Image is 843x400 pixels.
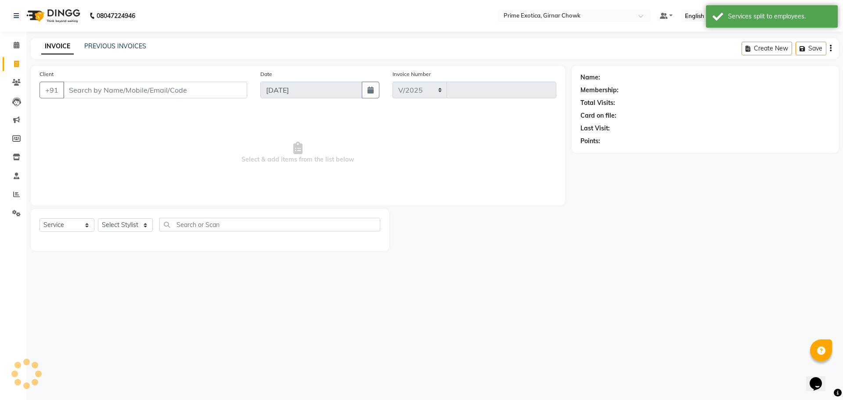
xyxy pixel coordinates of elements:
[22,4,83,28] img: logo
[742,42,792,55] button: Create New
[728,12,831,21] div: Services split to employees.
[40,70,54,78] label: Client
[580,137,600,146] div: Points:
[63,82,247,98] input: Search by Name/Mobile/Email/Code
[41,39,74,54] a: INVOICE
[580,86,619,95] div: Membership:
[159,218,380,231] input: Search or Scan
[40,109,556,197] span: Select & add items from the list below
[97,4,135,28] b: 08047224946
[796,42,826,55] button: Save
[580,124,610,133] div: Last Visit:
[806,365,834,391] iframe: chat widget
[580,98,615,108] div: Total Visits:
[84,42,146,50] a: PREVIOUS INVOICES
[40,82,64,98] button: +91
[393,70,431,78] label: Invoice Number
[580,73,600,82] div: Name:
[260,70,272,78] label: Date
[580,111,616,120] div: Card on file:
